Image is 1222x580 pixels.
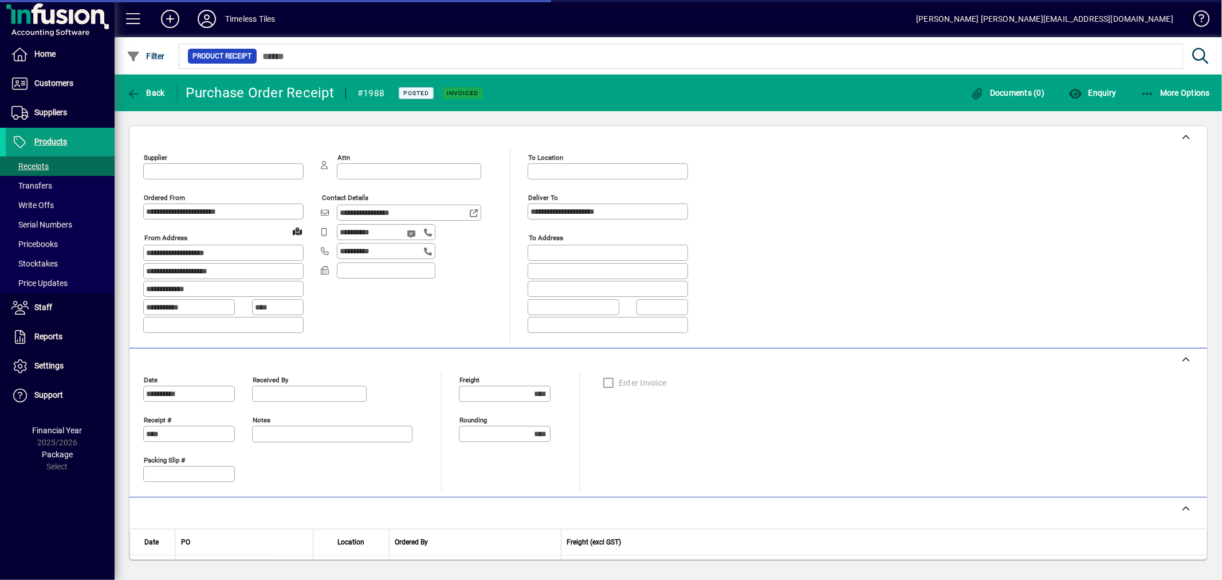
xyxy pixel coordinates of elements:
[144,536,159,548] span: Date
[152,9,188,29] button: Add
[403,89,429,97] span: Posted
[11,201,54,210] span: Write Offs
[395,536,429,548] span: Ordered By
[34,108,67,117] span: Suppliers
[34,332,62,341] span: Reports
[11,220,72,229] span: Serial Numbers
[115,83,178,103] app-page-header-button: Back
[225,10,275,28] div: Timeless Tiles
[6,273,115,293] a: Price Updates
[6,381,115,410] a: Support
[389,555,561,578] td: PS - [PERSON_NAME]
[144,154,167,162] mat-label: Supplier
[6,234,115,254] a: Pricebooks
[1066,83,1119,103] button: Enquiry
[6,293,115,322] a: Staff
[288,222,307,240] a: View on map
[528,154,563,162] mat-label: To location
[34,390,63,399] span: Support
[6,69,115,98] a: Customers
[357,84,384,103] div: #1988
[11,279,68,288] span: Price Updates
[6,99,115,127] a: Suppliers
[337,154,350,162] mat-label: Attn
[124,83,168,103] button: Back
[6,352,115,381] a: Settings
[253,375,288,383] mat-label: Received by
[6,176,115,195] a: Transfers
[130,555,175,578] td: [DATE]
[6,156,115,176] a: Receipts
[6,195,115,215] a: Write Offs
[34,79,73,88] span: Customers
[459,375,480,383] mat-label: Freight
[567,536,622,548] span: Freight (excl GST)
[1068,88,1116,97] span: Enquiry
[11,162,49,171] span: Receipts
[395,536,555,548] div: Ordered By
[6,40,115,69] a: Home
[337,536,364,548] span: Location
[11,259,58,268] span: Stocktakes
[127,52,165,61] span: Filter
[6,323,115,351] a: Reports
[970,88,1045,97] span: Documents (0)
[459,416,487,424] mat-label: Rounding
[968,83,1048,103] button: Documents (0)
[11,181,52,190] span: Transfers
[561,555,1207,578] td: 0.00
[188,9,225,29] button: Profile
[6,215,115,234] a: Serial Numbers
[253,416,270,424] mat-label: Notes
[181,536,307,548] div: PO
[42,450,73,459] span: Package
[34,49,56,58] span: Home
[447,89,478,97] span: Invoiced
[34,137,67,146] span: Products
[192,50,252,62] span: Product Receipt
[181,536,190,548] span: PO
[11,240,58,249] span: Pricebooks
[144,194,185,202] mat-label: Ordered from
[1138,83,1213,103] button: More Options
[34,303,52,312] span: Staff
[1185,2,1208,40] a: Knowledge Base
[144,536,169,548] div: Date
[144,416,171,424] mat-label: Receipt #
[1141,88,1211,97] span: More Options
[124,46,168,66] button: Filter
[567,536,1193,548] div: Freight (excl GST)
[127,88,165,97] span: Back
[399,220,426,248] button: Send SMS
[6,254,115,273] a: Stocktakes
[34,361,64,370] span: Settings
[33,426,82,435] span: Financial Year
[144,456,185,464] mat-label: Packing Slip #
[144,375,158,383] mat-label: Date
[916,10,1173,28] div: [PERSON_NAME] [PERSON_NAME][EMAIL_ADDRESS][DOMAIN_NAME]
[186,84,335,102] div: Purchase Order Receipt
[528,194,558,202] mat-label: Deliver To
